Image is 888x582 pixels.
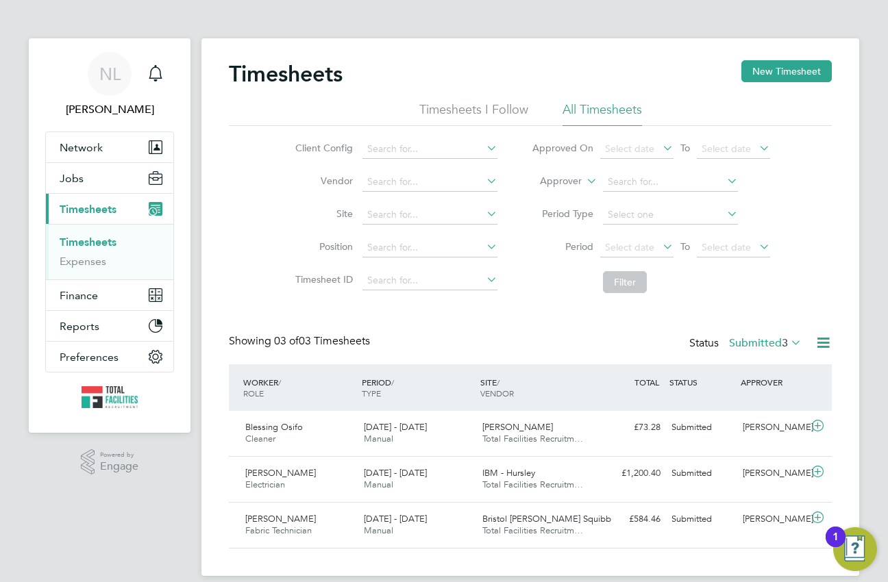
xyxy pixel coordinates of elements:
span: [PERSON_NAME] [482,421,553,433]
span: / [497,377,500,388]
input: Search for... [362,140,497,159]
a: Expenses [60,255,106,268]
div: SITE [477,370,595,405]
span: Powered by [100,449,138,461]
span: Total Facilities Recruitm… [482,433,583,444]
span: Fabric Technician [245,524,312,536]
span: [PERSON_NAME] [245,513,316,524]
span: Preferences [60,351,119,364]
span: TYPE [362,388,381,398]
label: Vendor [291,175,353,187]
span: [DATE] - [DATE] [364,467,427,479]
button: Open Resource Center, 1 new notification [833,527,877,571]
span: To [676,238,694,255]
span: / [278,377,281,388]
button: Timesheets [46,194,173,224]
span: Reports [60,320,99,333]
span: Bristol [PERSON_NAME] Squibb [482,513,611,524]
button: Filter [603,271,647,293]
button: Reports [46,311,173,341]
span: 3 [782,336,788,350]
label: Approver [520,175,582,188]
div: [PERSON_NAME] [737,462,809,485]
span: ROLE [243,388,264,398]
span: Manual [364,479,393,490]
span: TOTAL [634,377,659,388]
span: NL [99,65,121,83]
input: Select one [603,205,738,225]
label: Approved On [532,142,593,154]
div: WORKER [240,370,358,405]
div: Submitted [666,462,737,485]
span: Jobs [60,172,84,185]
span: Nicola Lawrence [45,101,174,118]
div: £584.46 [595,508,666,531]
span: [DATE] - [DATE] [364,513,427,524]
span: Select date [702,241,751,253]
div: Status [689,334,804,353]
nav: Main navigation [29,38,190,433]
span: To [676,139,694,157]
span: Engage [100,461,138,472]
span: Select date [605,142,654,155]
label: Position [291,240,353,253]
h2: Timesheets [229,60,343,88]
div: 1 [832,537,839,555]
label: Submitted [729,336,802,350]
span: Manual [364,433,393,444]
div: Timesheets [46,224,173,279]
label: Period Type [532,207,593,220]
a: Timesheets [60,236,116,249]
label: Client Config [291,142,353,154]
button: Network [46,132,173,162]
input: Search for... [603,173,738,192]
li: All Timesheets [563,101,642,126]
div: Submitted [666,508,737,531]
span: / [391,377,394,388]
input: Search for... [362,238,497,257]
li: Timesheets I Follow [419,101,528,126]
span: Total Facilities Recruitm… [482,524,583,536]
button: Preferences [46,342,173,372]
label: Timesheet ID [291,273,353,286]
span: [PERSON_NAME] [245,467,316,479]
span: Cleaner [245,433,275,444]
div: Showing [229,334,373,349]
img: tfrecruitment-logo-retina.png [82,386,138,408]
a: NL[PERSON_NAME] [45,52,174,118]
input: Search for... [362,173,497,192]
button: Finance [46,280,173,310]
div: [PERSON_NAME] [737,416,809,439]
span: Select date [605,241,654,253]
a: Powered byEngage [81,449,139,475]
span: VENDOR [480,388,514,398]
div: £1,200.40 [595,462,666,485]
span: Timesheets [60,203,116,216]
input: Search for... [362,205,497,225]
div: STATUS [666,370,737,394]
span: Finance [60,289,98,302]
div: APPROVER [737,370,809,394]
button: Jobs [46,163,173,193]
div: [PERSON_NAME] [737,508,809,531]
label: Period [532,240,593,253]
span: [DATE] - [DATE] [364,421,427,433]
span: Manual [364,524,393,536]
span: 03 of [274,334,299,348]
label: Site [291,207,353,220]
span: Electrician [245,479,285,490]
span: Total Facilities Recruitm… [482,479,583,490]
a: Go to home page [45,386,174,408]
div: PERIOD [358,370,477,405]
input: Search for... [362,271,497,290]
span: Network [60,141,103,154]
button: New Timesheet [741,60,832,82]
span: 03 Timesheets [274,334,370,348]
span: Select date [702,142,751,155]
span: Blessing Osifo [245,421,303,433]
span: IBM - Hursley [482,467,535,479]
div: £73.28 [595,416,666,439]
div: Submitted [666,416,737,439]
